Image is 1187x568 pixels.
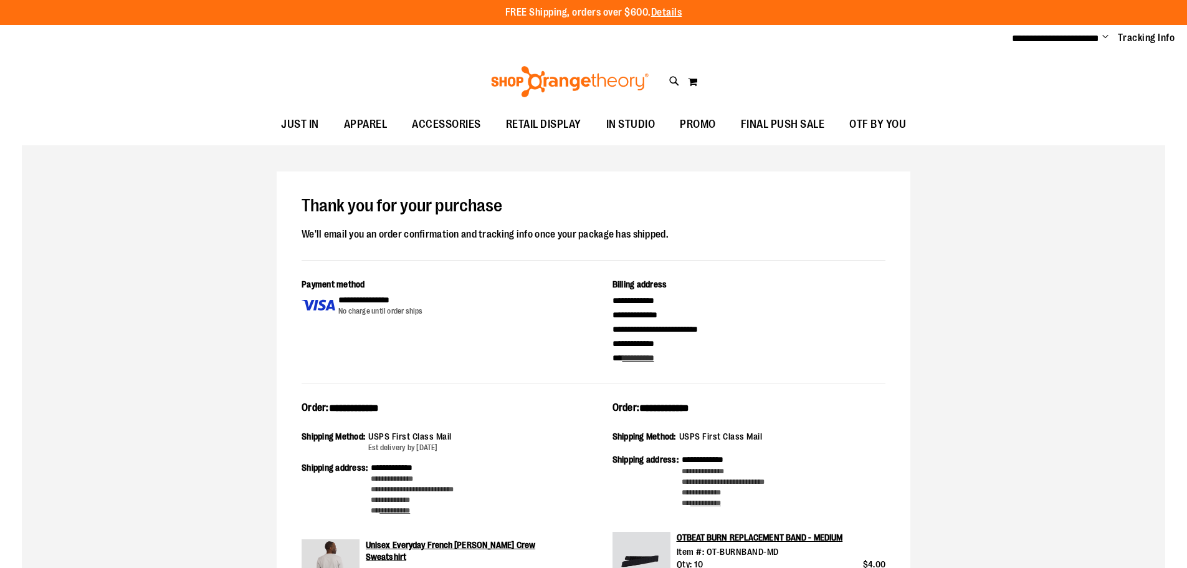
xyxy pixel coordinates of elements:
[302,294,335,317] img: Payment type icon
[281,110,319,138] span: JUST IN
[741,110,825,138] span: FINAL PUSH SALE
[837,110,918,139] a: OTF BY YOU
[651,7,682,18] a: Details
[269,110,331,139] a: JUST IN
[606,110,655,138] span: IN STUDIO
[493,110,594,139] a: RETAIL DISPLAY
[302,226,885,243] div: We'll email you an order confirmation and tracking info once your package has shipped.
[302,196,885,216] h1: Thank you for your purchase
[344,110,388,138] span: APPAREL
[399,110,493,139] a: ACCESSORIES
[302,401,575,423] div: Order:
[302,430,368,453] div: Shipping Method:
[594,110,668,139] a: IN STUDIO
[1118,31,1175,45] a: Tracking Info
[728,110,837,139] a: FINAL PUSH SALE
[338,306,423,317] div: No charge until order ships
[667,110,728,139] a: PROMO
[613,278,886,294] div: Billing address
[677,532,843,542] a: OTBEAT BURN REPLACEMENT BAND - MEDIUM
[412,110,481,138] span: ACCESSORIES
[489,66,651,97] img: Shop Orangetheory
[1102,32,1108,44] button: Account menu
[302,461,371,517] div: Shipping address:
[331,110,400,139] a: APPAREL
[679,430,763,443] div: USPS First Class Mail
[613,401,886,423] div: Order:
[505,6,682,20] p: FREE Shipping, orders over $600.
[368,443,438,452] span: Est delivery by [DATE]
[849,110,906,138] span: OTF BY YOU
[613,430,679,446] div: Shipping Method:
[368,430,452,443] div: USPS First Class Mail
[677,546,886,558] div: Item #: OT-BURNBAND-MD
[613,453,682,509] div: Shipping address:
[506,110,581,138] span: RETAIL DISPLAY
[680,110,716,138] span: PROMO
[366,540,535,562] a: Unisex Everyday French [PERSON_NAME] Crew Sweatshirt
[302,278,575,294] div: Payment method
